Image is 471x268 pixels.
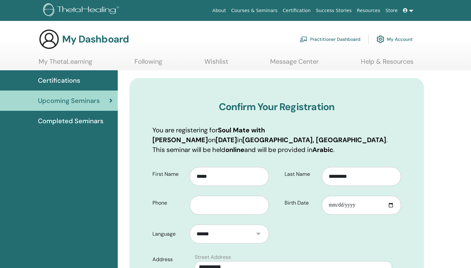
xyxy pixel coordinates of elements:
[134,58,162,70] a: Following
[300,32,360,46] a: Practitioner Dashboard
[38,75,80,85] span: Certifications
[195,253,231,261] label: Street Address
[216,136,237,144] b: [DATE]
[225,145,244,154] b: online
[383,5,400,17] a: Store
[242,136,386,144] b: [GEOGRAPHIC_DATA], [GEOGRAPHIC_DATA]
[280,168,322,180] label: Last Name
[152,125,401,155] p: You are registering for on in . This seminar will be held and will be provided in .
[38,96,100,106] span: Upcoming Seminars
[152,101,401,113] h3: Confirm Your Registration
[313,5,354,17] a: Success Stories
[148,168,190,180] label: First Name
[376,32,413,46] a: My Account
[361,58,413,70] a: Help & Resources
[229,5,280,17] a: Courses & Seminars
[39,58,92,70] a: My ThetaLearning
[62,33,129,45] h3: My Dashboard
[210,5,228,17] a: About
[300,36,307,42] img: chalkboard-teacher.svg
[280,5,313,17] a: Certification
[280,197,322,209] label: Birth Date
[39,29,60,50] img: generic-user-icon.jpg
[43,3,121,18] img: logo.png
[148,197,190,209] label: Phone
[312,145,333,154] b: Arabic
[270,58,319,70] a: Message Center
[376,34,384,45] img: cog.svg
[148,228,190,240] label: Language
[204,58,228,70] a: Wishlist
[38,116,103,126] span: Completed Seminars
[148,253,191,266] label: Address
[354,5,383,17] a: Resources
